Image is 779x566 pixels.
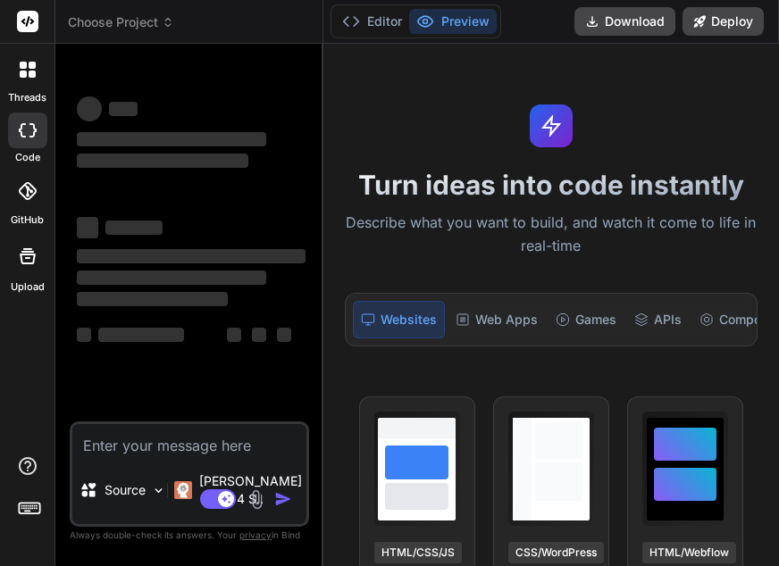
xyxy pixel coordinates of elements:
label: threads [8,90,46,105]
div: CSS/WordPress [508,542,604,563]
span: ‌ [277,328,291,342]
img: attachment [247,489,267,510]
button: Deploy [683,7,764,36]
div: HTML/Webflow [642,542,736,563]
h1: Turn ideas into code instantly [334,169,768,201]
div: Web Apps [448,301,545,338]
span: ‌ [77,154,248,168]
button: Editor [335,9,409,34]
label: GitHub [11,212,44,228]
img: Claude 4 Sonnet [174,481,192,499]
div: Websites [353,301,445,338]
span: ‌ [77,217,98,238]
p: [PERSON_NAME] 4 S.. [199,472,302,508]
span: ‌ [77,328,91,342]
span: ‌ [77,96,102,121]
span: privacy [239,529,272,540]
button: Preview [409,9,497,34]
span: ‌ [98,328,184,342]
button: Download [574,7,675,36]
span: ‌ [77,292,228,306]
span: ‌ [105,221,163,235]
label: Upload [11,279,45,295]
span: ‌ [227,328,241,342]
p: Always double-check its answers. Your in Bind [70,527,309,544]
img: icon [274,490,292,508]
label: code [15,150,40,165]
span: ‌ [77,271,266,285]
p: Describe what you want to build, and watch it come to life in real-time [334,212,768,257]
span: ‌ [109,102,138,116]
div: HTML/CSS/JS [374,542,462,563]
span: ‌ [77,132,266,146]
p: Source [105,481,146,499]
div: APIs [627,301,689,338]
span: ‌ [77,249,306,263]
span: Choose Project [68,13,174,31]
div: Games [549,301,624,338]
img: Pick Models [151,483,166,498]
span: ‌ [252,328,266,342]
